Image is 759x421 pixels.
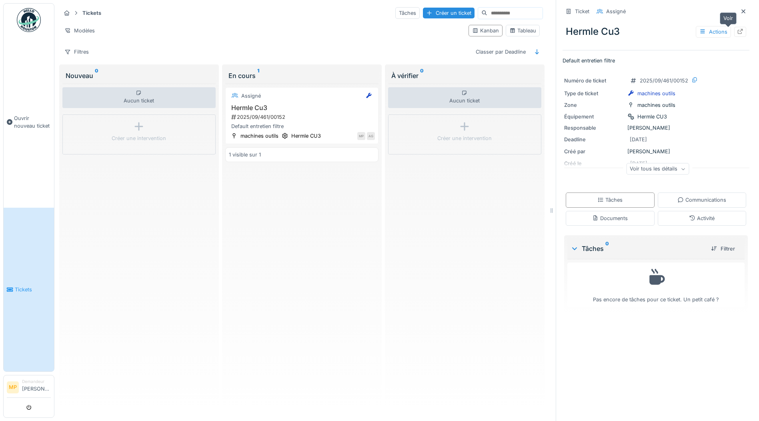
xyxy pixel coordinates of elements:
sup: 0 [605,244,609,253]
div: Pas encore de tâches pour ce ticket. Un petit café ? [573,266,739,303]
div: 2025/09/461/00152 [640,77,688,84]
div: Créer une intervention [112,134,166,142]
div: Filtres [61,46,92,58]
h3: Hermle Cu3 [229,104,375,112]
div: Demandeur [22,379,51,385]
div: Aucun ticket [388,87,541,108]
strong: Tickets [79,9,104,17]
div: [DATE] [630,136,647,143]
div: Tâches [395,7,420,19]
li: MP [7,381,19,393]
div: Voir [720,12,737,24]
div: machines outils [637,90,675,97]
div: Tableau [509,27,536,34]
div: Hermle CU3 [637,113,667,120]
div: MP [357,132,365,140]
div: 1 visible sur 1 [229,151,261,158]
div: 2025/09/461/00152 [230,113,375,121]
div: Assigné [241,92,261,100]
div: Voir tous les détails [626,163,689,175]
div: [PERSON_NAME] [564,124,748,132]
div: [PERSON_NAME] [564,148,748,155]
li: [PERSON_NAME] [22,379,51,396]
div: Créé par [564,148,624,155]
div: AG [367,132,375,140]
div: machines outils [240,132,278,140]
span: Ouvrir nouveau ticket [14,114,51,130]
div: Actions [696,26,731,38]
div: Tâches [571,244,705,253]
div: Ticket [575,8,589,15]
div: Activité [689,215,715,222]
div: Responsable [564,124,624,132]
a: Ouvrir nouveau ticket [4,36,54,208]
span: Tickets [15,286,51,293]
div: Filtrer [708,243,738,254]
div: Créer une intervention [437,134,492,142]
div: Numéro de ticket [564,77,624,84]
img: Badge_color-CXgf-gQk.svg [17,8,41,32]
div: Default entretien filtre [229,122,375,130]
a: Tickets [4,208,54,371]
sup: 1 [257,71,259,80]
div: À vérifier [391,71,538,80]
div: Modèles [61,25,98,36]
div: Deadline [564,136,624,143]
div: En cours [228,71,375,80]
div: Type de ticket [564,90,624,97]
p: Default entretien filtre [563,57,749,64]
div: Aucun ticket [62,87,216,108]
div: Hermle CU3 [291,132,321,140]
div: Hermle Cu3 [563,21,749,42]
div: Documents [592,215,628,222]
div: Classer par Deadline [472,46,529,58]
sup: 0 [95,71,98,80]
div: Communications [677,196,726,204]
div: Nouveau [66,71,212,80]
div: Équipement [564,113,624,120]
div: Créer un ticket [423,8,475,18]
a: MP Demandeur[PERSON_NAME] [7,379,51,398]
div: Tâches [597,196,623,204]
div: Kanban [472,27,499,34]
div: machines outils [637,101,675,109]
sup: 0 [420,71,424,80]
div: Assigné [606,8,626,15]
div: Zone [564,101,624,109]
